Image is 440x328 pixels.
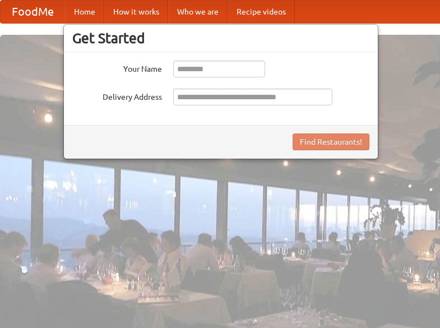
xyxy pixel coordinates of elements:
[1,1,65,23] a: FoodMe
[228,1,295,23] a: Recipe videos
[72,61,162,75] label: Your Name
[293,133,369,150] button: Find Restaurants!
[65,1,104,23] a: Home
[72,89,162,103] label: Delivery Address
[168,1,228,23] a: Who we are
[104,1,168,23] a: How it works
[72,30,369,47] h3: Get Started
